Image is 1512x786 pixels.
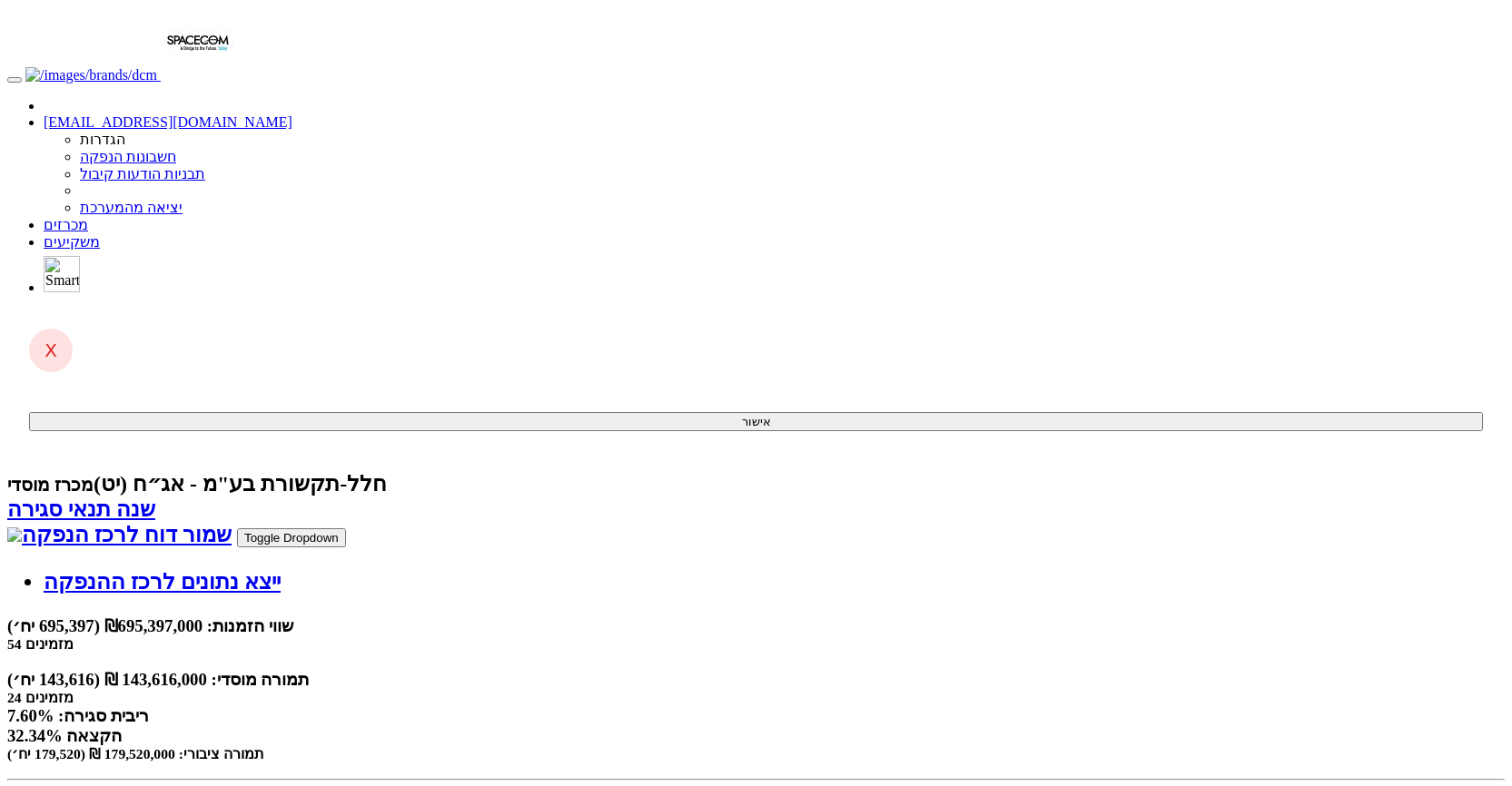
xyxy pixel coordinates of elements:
span: 32.34% הקצאה [7,726,122,745]
div: חלל-תקשורת בע"מ - אג״ח (יט) - הנפקה לציבור [7,471,1505,496]
a: חשבונות הנפקה [80,149,176,164]
small: 24 מזמינים [7,690,74,705]
img: excel-file-white.png [7,527,22,542]
img: SmartBull Logo [44,256,80,292]
a: משקיעים [44,234,100,250]
a: תבניות הודעות קיבול [80,166,205,182]
button: אישור [29,412,1483,431]
a: [EMAIL_ADDRESS][DOMAIN_NAME] [44,114,292,130]
span: X [44,339,57,361]
div: ריבית סגירה: 7.60% [7,706,1505,726]
a: מכרזים [44,217,88,232]
img: Auction Logo [161,7,233,80]
a: ייצא נתונים לרכז ההנפקה [44,570,281,594]
small: 54 מזמינים [7,636,74,652]
button: Toggle Dropdown [237,528,346,547]
a: שמור דוח לרכז הנפקה [7,523,232,546]
img: /images/brands/dcm [25,67,157,84]
div: שווי הזמנות: ₪695,397,000 (695,397 יח׳) [7,616,1505,636]
div: תמורה מוסדי: 143,616,000 ₪ (143,616 יח׳) [7,670,1505,690]
small: תמורה ציבורי: 179,520,000 ₪ (179,520 יח׳) [7,746,264,761]
a: שנה תנאי סגירה [7,497,155,521]
a: יציאה מהמערכת [80,200,183,215]
li: הגדרות [80,131,1505,148]
small: מכרז מוסדי [7,475,94,495]
span: Toggle Dropdown [244,531,339,545]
